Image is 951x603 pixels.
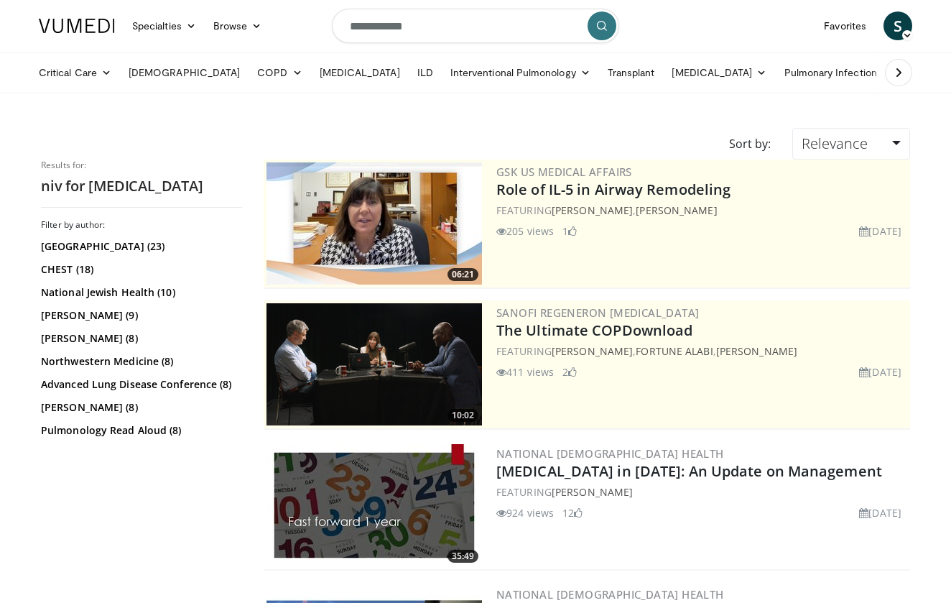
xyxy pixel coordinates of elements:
li: [DATE] [859,364,901,379]
a: [PERSON_NAME] [636,203,717,217]
a: Critical Care [30,58,120,87]
li: [DATE] [859,224,901,239]
a: S [883,11,912,40]
a: [PERSON_NAME] [716,344,797,358]
a: [PERSON_NAME] [552,203,633,217]
a: Fortune Alabi [636,344,713,358]
a: ILD [409,58,442,87]
input: Search topics, interventions [332,9,619,43]
a: [MEDICAL_DATA] [663,58,775,87]
h2: niv for [MEDICAL_DATA] [41,177,242,195]
a: 35:49 [266,444,482,566]
div: FEATURING , , [496,344,907,359]
li: 1 [562,224,577,239]
a: [PERSON_NAME] [552,344,633,358]
a: [DEMOGRAPHIC_DATA] [120,58,249,87]
a: [PERSON_NAME] [552,485,633,499]
span: 10:02 [447,409,478,422]
a: National Jewish Health (10) [41,285,238,300]
a: [PERSON_NAME] (8) [41,400,238,415]
span: Relevance [802,134,868,153]
a: [MEDICAL_DATA] in [DATE]: An Update on Management [496,461,882,481]
a: Transplant [599,58,664,87]
div: FEATURING [496,484,907,500]
a: Sanofi Regeneron [MEDICAL_DATA] [496,305,699,320]
a: Specialties [124,11,205,40]
a: Northwestern Medicine (8) [41,354,238,369]
a: National [DEMOGRAPHIC_DATA] Health [496,587,724,602]
a: COPD [249,58,310,87]
a: Advanced Lung Disease Conference (8) [41,377,238,392]
li: 411 views [496,364,554,379]
a: GSK US Medical Affairs [496,165,632,179]
p: Results for: [41,160,242,171]
a: Relevance [792,128,910,160]
div: FEATURING , [496,203,907,218]
li: 2 [562,364,577,379]
a: Favorites [815,11,875,40]
a: [GEOGRAPHIC_DATA] (23) [41,239,238,254]
span: 35:49 [447,550,478,563]
li: 12 [562,505,583,520]
img: VuMedi Logo [39,19,115,33]
img: c5059ee8-8c1c-4b79-af0f-b6fd60368875.png.300x170_q85_crop-smart_upscale.jpg [266,162,482,285]
a: Browse [205,11,271,40]
a: The Ultimate COPDownload [496,321,692,340]
a: National [DEMOGRAPHIC_DATA] Health [496,446,724,461]
a: [PERSON_NAME] (8) [41,331,238,346]
a: 10:02 [266,303,482,425]
h3: Filter by author: [41,219,242,231]
a: [PERSON_NAME] (9) [41,308,238,323]
img: 5a5e9f8f-baed-4a36-9fe2-4d00eabc5e31.png.300x170_q85_crop-smart_upscale.png [266,303,482,425]
li: 205 views [496,224,554,239]
a: Interventional Pulmonology [442,58,599,87]
a: [MEDICAL_DATA] [311,58,409,87]
a: 06:21 [266,162,482,285]
div: Sort by: [718,128,781,160]
a: CHEST (18) [41,262,238,277]
a: Role of IL-5 in Airway Remodeling [496,180,730,199]
a: Pulmonology Read Aloud (8) [41,423,238,438]
li: 924 views [496,505,554,520]
img: 7ebb3e97-c312-47bf-ba85-e2681551e5f9.300x170_q85_crop-smart_upscale.jpg [266,444,482,566]
li: [DATE] [859,505,901,520]
a: Pulmonary Infection [776,58,900,87]
span: 06:21 [447,268,478,281]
